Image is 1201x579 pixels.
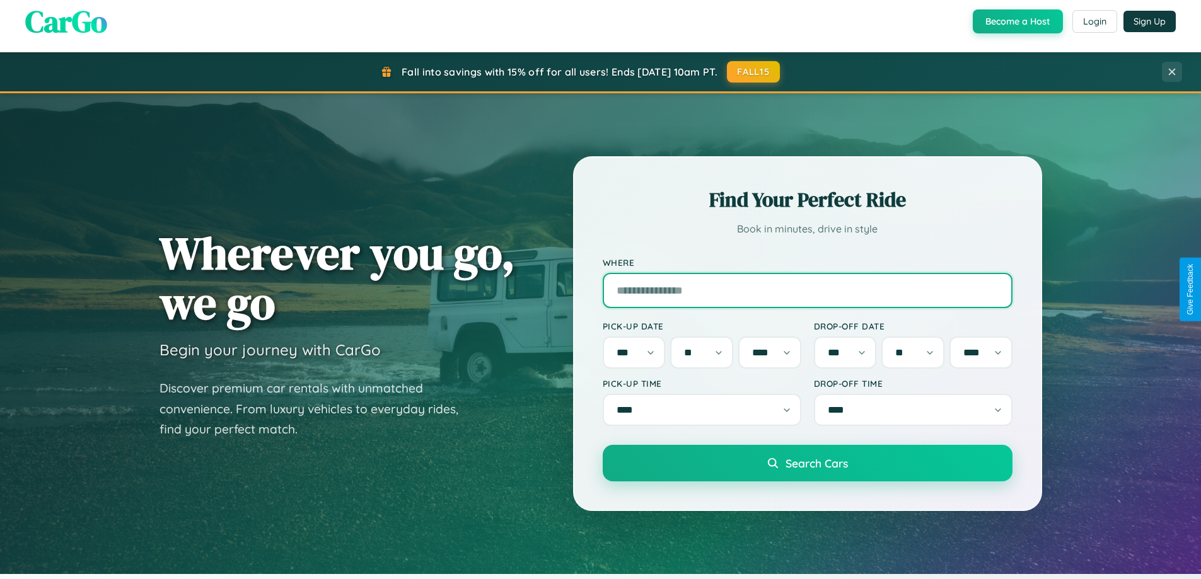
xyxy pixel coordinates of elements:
label: Pick-up Time [603,378,801,389]
label: Where [603,257,1012,268]
h1: Wherever you go, we go [160,228,515,328]
h2: Find Your Perfect Ride [603,186,1012,214]
button: Login [1072,10,1117,33]
button: FALL15 [727,61,780,83]
button: Sign Up [1123,11,1176,32]
label: Drop-off Date [814,321,1012,331]
span: CarGo [25,1,107,42]
div: Give Feedback [1186,264,1195,315]
button: Become a Host [973,9,1063,33]
p: Book in minutes, drive in style [603,220,1012,238]
label: Drop-off Time [814,378,1012,389]
label: Pick-up Date [603,321,801,331]
button: Search Cars [603,445,1012,481]
h3: Begin your journey with CarGo [160,340,381,359]
p: Discover premium car rentals with unmatched convenience. From luxury vehicles to everyday rides, ... [160,378,475,440]
span: Search Cars [786,456,848,470]
span: Fall into savings with 15% off for all users! Ends [DATE] 10am PT. [402,66,717,78]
